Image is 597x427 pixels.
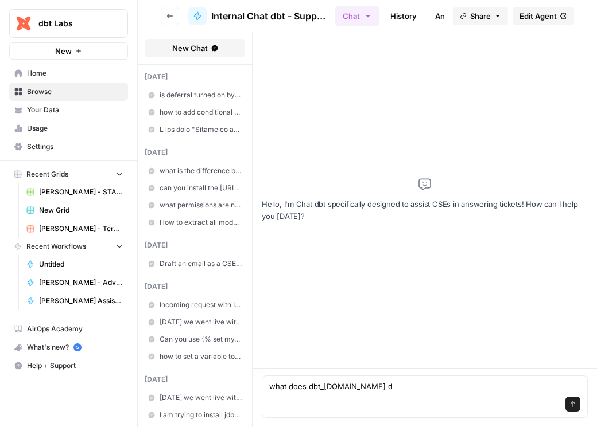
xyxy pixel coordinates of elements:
span: [DATE] we went live with updating our package-lock.yml to the newest dbt-artifacts version. Now w... [160,393,242,403]
span: can you install the [URL][DOMAIN_NAME] app outside of dbt [160,183,242,193]
span: Draft an email as a CSE telling a client supporting core and custom code is outside of dbt suppor... [160,258,242,269]
span: AirOps Academy [27,324,123,334]
a: Browse [9,83,128,101]
div: [DATE] [145,281,245,292]
span: Internal Chat dbt - Support Assistant [211,9,326,23]
a: Usage [9,119,128,138]
span: [DATE] we went live with updating our package-lock.yml to the newest dbt-artifacts version. Now w... [160,317,242,327]
a: History [383,7,424,25]
a: is deferral turned on by default for CI Jobs [145,87,245,104]
text: 5 [76,344,79,350]
a: New Grid [21,201,128,220]
span: Can you use {% set my_schemas = adapter.list_schemas(database=target.database) %} in a model when... [160,334,242,344]
button: Help + Support [9,357,128,375]
span: New [55,45,72,57]
a: Settings [9,138,128,156]
a: can you install the [URL][DOMAIN_NAME] app outside of dbt [145,179,245,197]
a: [DATE] we went live with updating our package-lock.yml to the newest dbt-artifacts version. Now w... [145,314,245,331]
a: How to extract all models with query count from the catalog? [145,214,245,231]
span: [PERSON_NAME] Assistant - dbt Model YAML Creator [39,296,123,306]
button: What's new? 5 [9,338,128,357]
a: Internal Chat dbt - Support Assistant [188,7,326,25]
div: What's new? [10,339,127,356]
span: Incoming request with IP/Token [TECHNICAL_ID] is not allowed to access Snowflake [160,300,242,310]
a: Analytics [428,7,475,25]
span: what permissions are needed to configure repository [160,200,242,210]
span: I am trying to install jdbc file [URL][DOMAIN_NAME] but Mac is blocking the installation saying i... [160,410,242,420]
span: [PERSON_NAME] - START HERE - Step 1 - dbt Stored PrOcedure Conversion Kit Grid [39,187,123,197]
span: L ips dolo "Sitame co adipi elitsed DO EIU. Tempo: IncidIduntuTlabo etdolor magnaaliqua 'ENI_ADMI... [160,124,242,135]
span: Share [470,10,491,22]
span: How to extract all models with query count from the catalog? [160,217,242,228]
div: [DATE] [145,147,245,158]
div: [DATE] [145,72,245,82]
span: dbt Labs [38,18,108,29]
a: [PERSON_NAME] - Teradata Converter Grid [21,220,128,238]
span: Usage [27,123,123,134]
a: L ips dolo "Sitame co adipi elitsed DO EIU. Tempo: IncidIduntuTlabo etdolor magnaaliqua 'ENI_ADMI... [145,121,245,138]
a: what permissions are needed to configure repository [145,197,245,214]
div: [DATE] [145,240,245,250]
a: [PERSON_NAME] Assistant - dbt Model YAML Creator [21,292,128,310]
span: New Grid [39,205,123,216]
span: Browse [27,87,123,97]
span: is deferral turned on by default for CI Jobs [160,90,242,100]
a: Your Data [9,101,128,119]
a: [PERSON_NAME] - Advanced Model Converter [21,273,128,292]
span: Edit Agent [520,10,557,22]
a: 5 [73,343,82,351]
a: [DATE] we went live with updating our package-lock.yml to the newest dbt-artifacts version. Now w... [145,389,245,406]
a: Incoming request with IP/Token [TECHNICAL_ID] is not allowed to access Snowflake [145,296,245,314]
a: Edit Agent [513,7,574,25]
button: Share [453,7,508,25]
a: how to set a variable to list_schemas() in a macro [145,348,245,365]
span: how to set a variable to list_schemas() in a macro [160,351,242,362]
a: Untitled [21,255,128,273]
span: Home [27,68,123,79]
span: Recent Workflows [26,241,86,252]
span: Settings [27,142,123,152]
a: Home [9,64,128,83]
textarea: what does dbt_[DOMAIN_NAME] d [269,381,580,392]
img: dbt Labs Logo [13,13,34,34]
span: what is the difference between snowflake sso and external oauth for snowflake [160,166,242,176]
span: [PERSON_NAME] - Advanced Model Converter [39,277,123,288]
button: Chat [335,6,379,26]
a: AirOps Academy [9,320,128,338]
a: what is the difference between snowflake sso and external oauth for snowflake [145,162,245,179]
span: [PERSON_NAME] - Teradata Converter Grid [39,224,123,234]
button: Recent Grids [9,166,128,183]
button: New Chat [145,39,245,57]
span: how to add conditional to .yml file [160,107,242,117]
button: Workspace: dbt Labs [9,9,128,38]
span: Your Data [27,105,123,115]
span: Recent Grids [26,169,68,179]
span: New Chat [172,42,208,54]
a: [PERSON_NAME] - START HERE - Step 1 - dbt Stored PrOcedure Conversion Kit Grid [21,183,128,201]
p: Hello, I'm Chat dbt specifically designed to assist CSEs in answering tickets! How can I help you... [262,198,588,222]
a: Can you use {% set my_schemas = adapter.list_schemas(database=target.database) %} in a model when... [145,331,245,348]
span: Untitled [39,259,123,269]
span: Help + Support [27,361,123,371]
div: [DATE] [145,374,245,385]
a: how to add conditional to .yml file [145,104,245,121]
a: I am trying to install jdbc file [URL][DOMAIN_NAME] but Mac is blocking the installation saying i... [145,406,245,424]
button: Recent Workflows [9,238,128,255]
button: New [9,42,128,60]
a: Draft an email as a CSE telling a client supporting core and custom code is outside of dbt suppor... [145,255,245,272]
